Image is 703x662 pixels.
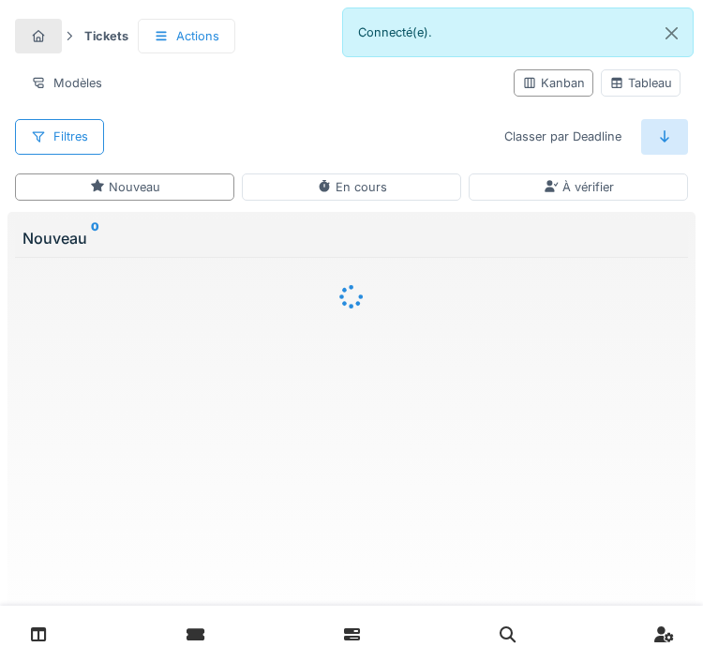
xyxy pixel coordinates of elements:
div: Modèles [15,66,118,100]
strong: Tickets [77,27,136,45]
div: Tableau [609,74,672,92]
div: Actions [138,19,235,53]
div: Filtres [15,119,104,154]
div: Nouveau [22,227,681,249]
div: Connecté(e). [342,8,694,57]
button: Close [651,8,693,58]
div: En cours [317,178,387,196]
div: Nouveau [90,178,160,196]
sup: 0 [91,227,99,249]
div: À vérifier [544,178,614,196]
div: Classer par Deadline [488,119,637,154]
div: Kanban [522,74,585,92]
